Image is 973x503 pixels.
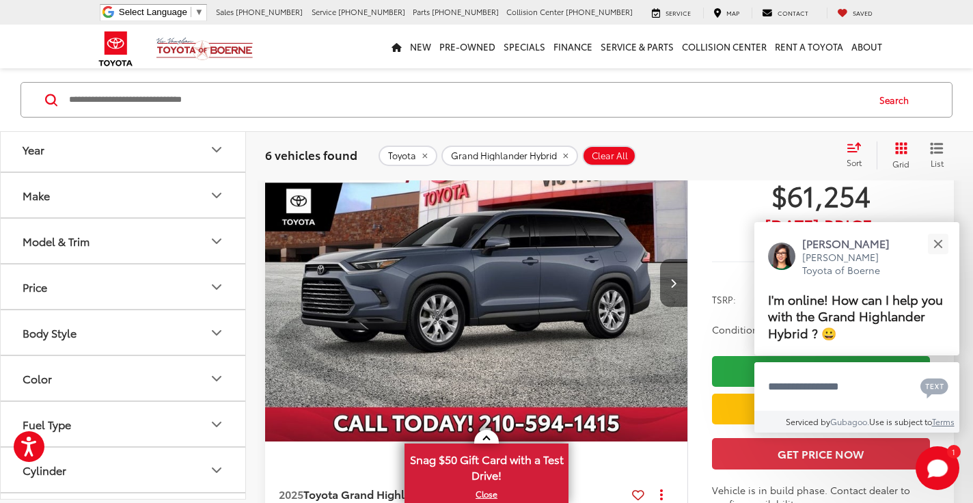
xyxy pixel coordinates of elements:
a: Specials [499,25,549,68]
a: Select Language​ [119,7,204,17]
div: Year [208,141,225,158]
input: Search by Make, Model, or Keyword [68,83,866,116]
button: ColorColor [1,357,247,401]
button: PricePrice [1,265,247,310]
div: Fuel Type [208,416,225,433]
textarea: Type your message [754,362,959,411]
span: 6 vehicles found [265,146,357,163]
p: [PERSON_NAME] [802,236,903,251]
div: Model & Trim [23,235,90,248]
button: Clear All [582,145,636,165]
button: MakeMake [1,174,247,218]
span: [PHONE_NUMBER] [566,6,633,17]
p: [PERSON_NAME] Toyota of Boerne [802,251,903,277]
img: Toyota [90,27,141,71]
span: List [930,157,944,168]
span: [PHONE_NUMBER] [338,6,405,17]
div: 2025 Toyota Grand Highlander Hybrid Hybrid Limited 0 [264,124,689,441]
div: Cylinder [23,464,66,477]
a: Terms [932,416,955,427]
button: Conditional Toyota Offers [712,323,850,336]
a: Pre-Owned [435,25,499,68]
span: Sales [216,6,234,17]
span: ▼ [195,7,204,17]
span: 1 [952,448,955,454]
img: 2025 Toyota Grand Highlander Hybrid Limited AWD [264,124,689,443]
div: Make [208,187,225,204]
span: Snag $50 Gift Card with a Test Drive! [406,445,567,487]
div: Price [23,281,47,294]
button: Grid View [877,141,920,169]
svg: Text [920,377,948,398]
span: [PHONE_NUMBER] [432,6,499,17]
div: Body Style [23,327,77,340]
svg: Start Chat [916,446,959,490]
span: Saved [853,8,873,17]
span: Toyota [388,150,416,161]
div: Model & Trim [208,233,225,249]
button: Chat with SMS [916,371,953,402]
button: Select sort value [840,141,877,169]
div: Year [23,144,44,157]
div: Price [208,279,225,295]
button: Toggle Chat Window [916,446,959,490]
div: Make [23,189,50,202]
button: Next image [660,259,687,307]
span: Use is subject to [869,416,932,427]
div: Color [208,370,225,387]
button: Model & TrimModel & Trim [1,219,247,264]
a: Collision Center [678,25,771,68]
span: Grid [892,157,909,169]
img: Vic Vaughan Toyota of Boerne [156,37,253,61]
button: List View [920,141,954,169]
div: Body Style [208,325,225,341]
span: Select Language [119,7,187,17]
span: Grand Highlander Hybrid [451,150,557,161]
a: Map [703,8,750,18]
button: Fuel TypeFuel Type [1,403,247,447]
a: Contact [752,8,819,18]
span: 2025 [279,486,303,502]
span: Map [726,8,739,17]
span: Parts [413,6,430,17]
a: Service [642,8,701,18]
span: $61,254 [712,178,930,212]
span: Contact [778,8,808,17]
button: remove Toyota [379,145,437,165]
button: CylinderCylinder [1,448,247,493]
span: TSRP: [712,293,736,306]
button: Search [866,83,929,117]
span: I'm online! How can I help you with the Grand Highlander Hybrid ? 😀 [768,290,943,342]
a: Check Availability [712,356,930,387]
a: Rent a Toyota [771,25,847,68]
span: [PHONE_NUMBER] [236,6,303,17]
span: Collision Center [506,6,564,17]
a: New [406,25,435,68]
a: Gubagoo. [830,416,869,427]
a: Finance [549,25,597,68]
a: Service & Parts: Opens in a new tab [597,25,678,68]
div: Color [23,372,52,385]
span: Serviced by [786,416,830,427]
span: [DATE] Price: [712,219,930,232]
div: Close[PERSON_NAME][PERSON_NAME] Toyota of BoerneI'm online! How can I help you with the Grand Hig... [754,222,959,433]
div: Fuel Type [23,418,71,431]
button: Get Price Now [712,438,930,469]
a: Value Your Trade [712,394,930,424]
span: Conditional Toyota Offers [712,323,848,336]
div: Cylinder [208,462,225,478]
a: 2025Toyota Grand Highlander HybridLimited [279,487,627,502]
span: dropdown dots [660,489,663,500]
a: Home [387,25,406,68]
span: Clear All [592,150,628,161]
a: My Saved Vehicles [827,8,883,18]
span: Toyota Grand Highlander Hybrid [303,486,471,502]
span: Service [666,8,691,17]
button: remove Grand%20Highlander%20Hybrid [441,145,578,165]
span: Sort [847,157,862,168]
span: Service [312,6,336,17]
button: Body StyleBody Style [1,311,247,355]
a: About [847,25,886,68]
